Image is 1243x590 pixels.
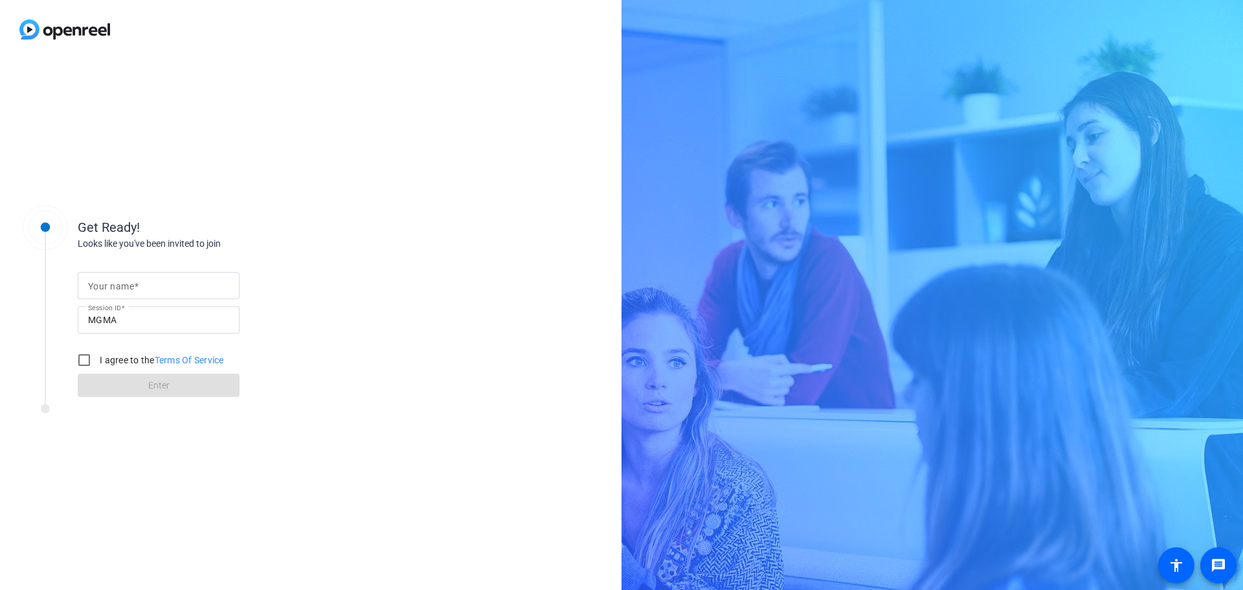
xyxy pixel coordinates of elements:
[1211,558,1226,573] mat-icon: message
[78,218,337,237] div: Get Ready!
[88,281,134,291] mat-label: Your name
[88,304,121,312] mat-label: Session ID
[78,237,337,251] div: Looks like you've been invited to join
[1169,558,1184,573] mat-icon: accessibility
[155,355,224,365] a: Terms Of Service
[97,354,224,367] label: I agree to the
